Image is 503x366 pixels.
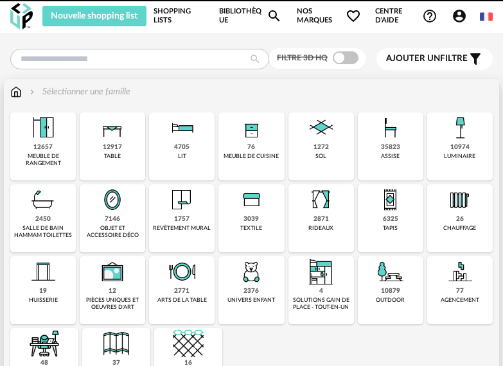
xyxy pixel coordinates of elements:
[33,143,53,152] div: 12657
[315,153,326,160] div: sol
[422,8,437,24] span: Help Circle Outline icon
[174,143,190,152] div: 4705
[97,256,128,287] img: UniqueOeuvre.png
[84,225,141,240] div: objet et accessoire déco
[445,184,475,215] img: Radiateur.png
[297,6,361,26] span: Nos marques
[450,143,470,152] div: 10974
[166,256,197,287] img: ArtTable.png
[29,297,58,304] div: huisserie
[97,112,128,143] img: Table.png
[154,6,205,26] a: Shopping Lists
[375,256,406,287] img: Outdoor.png
[84,297,141,311] div: pièces uniques et oeuvres d'art
[14,225,72,240] div: salle de bain hammam toilettes
[386,54,440,63] span: Ajouter un
[381,153,400,160] div: assise
[375,184,406,215] img: Tapis.png
[292,297,350,311] div: solutions gain de place - tout-en-un
[313,215,329,223] div: 2871
[10,85,22,98] img: svg+xml;base64,PHN2ZyB3aWR0aD0iMTYiIGhlaWdodD0iMTciIHZpZXdCb3g9IjAgMCAxNiAxNyIgZmlsbD0ibm9uZSIgeG...
[376,297,405,304] div: outdoor
[236,112,267,143] img: Rangement.png
[174,287,190,295] div: 2771
[42,6,146,26] button: Nouvelle shopping list
[153,225,211,232] div: revêtement mural
[243,215,259,223] div: 3039
[28,184,58,215] img: Salle%20de%20bain.png
[383,225,398,232] div: tapis
[227,297,275,304] div: univers enfant
[445,256,475,287] img: Agencement.png
[383,215,398,223] div: 6325
[236,184,267,215] img: Textile.png
[178,153,186,160] div: lit
[452,8,473,24] span: Account Circle icon
[28,112,58,143] img: Meuble%20de%20rangement.png
[376,48,493,70] button: Ajouter unfiltre Filter icon
[375,7,437,26] span: Centre d'aideHelp Circle Outline icon
[27,85,37,98] img: svg+xml;base64,PHN2ZyB3aWR0aD0iMTYiIGhlaWdodD0iMTYiIHZpZXdCb3g9IjAgMCAxNiAxNiIgZmlsbD0ibm9uZSIgeG...
[219,6,282,26] a: BibliothèqueMagnify icon
[157,297,207,304] div: arts de la table
[28,256,58,287] img: Huiserie.png
[452,8,467,24] span: Account Circle icon
[306,112,337,143] img: Sol.png
[306,256,337,287] img: ToutEnUn.png
[456,215,464,223] div: 26
[277,54,328,62] span: Filtre 3D HQ
[456,287,464,295] div: 77
[480,10,493,23] img: fr
[97,184,128,215] img: Miroir.png
[174,215,190,223] div: 1757
[308,225,333,232] div: rideaux
[103,143,122,152] div: 12917
[27,85,130,98] div: Sélectionner une famille
[224,153,279,160] div: meuble de cuisine
[313,143,329,152] div: 1272
[443,225,476,232] div: chauffage
[243,287,259,295] div: 2376
[236,256,267,287] img: UniversEnfant.png
[445,112,475,143] img: Luminaire.png
[104,153,121,160] div: table
[35,215,51,223] div: 2450
[101,328,132,359] img: Cloison.png
[166,112,197,143] img: Literie.png
[375,112,406,143] img: Assise.png
[441,297,479,304] div: agencement
[105,215,120,223] div: 7146
[39,287,47,295] div: 19
[267,8,282,24] span: Magnify icon
[109,287,116,295] div: 12
[306,184,337,215] img: Rideaux.png
[381,287,400,295] div: 10879
[173,328,204,359] img: filet.png
[14,153,72,168] div: meuble de rangement
[247,143,255,152] div: 76
[166,184,197,215] img: Papier%20peint.png
[381,143,400,152] div: 35823
[29,328,60,359] img: espace-de-travail.png
[319,287,323,295] div: 4
[240,225,262,232] div: textile
[386,53,468,64] span: filtre
[444,153,475,160] div: luminaire
[51,12,137,21] span: Nouvelle shopping list
[468,51,483,67] span: Filter icon
[346,8,361,24] span: Heart Outline icon
[10,3,33,30] img: OXP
